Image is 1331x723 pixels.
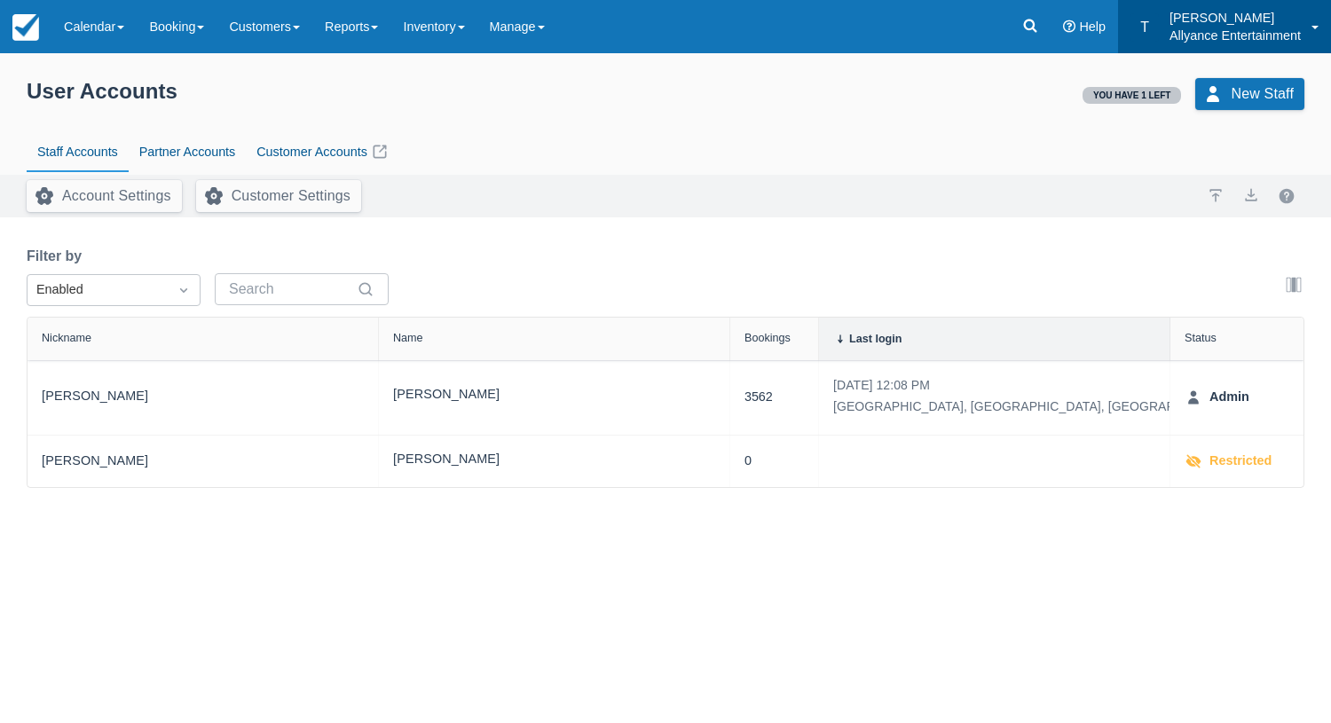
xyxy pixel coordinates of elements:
[1093,90,1171,100] strong: You have 1 left
[393,332,423,344] div: Name
[175,281,193,299] span: Dropdown icon
[1185,389,1202,406] span: User
[129,132,246,173] a: Partner Accounts
[1202,388,1249,407] strong: Admin
[1079,20,1106,34] span: Help
[42,332,91,344] div: Nickname
[833,374,1239,396] div: [DATE] 12:08 PM
[1170,9,1301,27] p: [PERSON_NAME]
[36,280,159,300] div: Enabled
[393,385,500,405] a: [PERSON_NAME]
[744,452,752,471] a: 0
[42,387,148,406] span: [PERSON_NAME]
[1185,452,1202,470] span: VisibleDisabled
[1083,87,1182,101] a: You have 1 left
[1185,332,1217,344] div: Status
[12,14,39,41] img: checkfront-main-nav-mini-logo.png
[1130,13,1159,42] div: T
[1205,185,1226,206] a: import
[833,396,1239,417] div: [GEOGRAPHIC_DATA], [GEOGRAPHIC_DATA], [GEOGRAPHIC_DATA]
[246,132,399,173] a: Customer Accounts
[744,388,773,407] a: 3562
[1063,20,1075,33] i: Help
[1195,78,1304,110] a: New Staff
[42,452,148,472] a: [PERSON_NAME]
[1240,185,1262,206] button: export
[744,332,791,344] div: Bookings
[849,333,902,345] div: Last login
[27,180,182,212] button: Account Settings
[1202,452,1272,471] strong: Restricted
[393,450,500,470] a: [PERSON_NAME]
[1170,27,1301,44] p: Allyance Entertainment
[393,450,500,469] span: [PERSON_NAME]
[229,273,353,305] input: Search
[27,246,89,267] label: Filter by
[42,452,148,471] span: [PERSON_NAME]
[42,387,148,407] a: [PERSON_NAME]
[27,78,177,105] div: User Accounts
[27,132,129,173] a: Staff Accounts
[196,180,361,212] button: Customer Settings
